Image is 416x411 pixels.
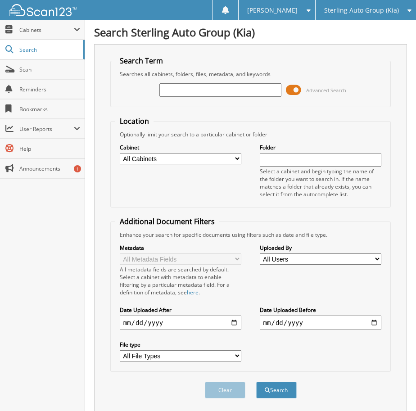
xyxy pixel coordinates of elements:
span: Cabinets [19,26,74,34]
button: Clear [205,382,245,398]
legend: Location [115,116,154,126]
label: Date Uploaded Before [260,306,382,314]
div: Searches all cabinets, folders, files, metadata, and keywords [115,70,386,78]
span: Bookmarks [19,105,80,113]
span: Help [19,145,80,153]
span: Reminders [19,86,80,93]
input: start [120,316,242,330]
div: All metadata fields are searched by default. Select a cabinet with metadata to enable filtering b... [120,266,242,296]
div: Optionally limit your search to a particular cabinet or folder [115,131,386,138]
label: Cabinet [120,144,242,151]
legend: Additional Document Filters [115,217,219,226]
img: scan123-logo-white.svg [9,4,77,16]
span: User Reports [19,125,74,133]
div: Select a cabinet and begin typing the name of the folder you want to search in. If the name match... [260,167,382,198]
label: Uploaded By [260,244,382,252]
legend: Search Term [115,56,167,66]
label: Folder [260,144,382,151]
a: here [187,289,199,296]
span: Announcements [19,165,80,172]
span: Search [19,46,79,54]
label: Metadata [120,244,242,252]
input: end [260,316,382,330]
label: Date Uploaded After [120,306,242,314]
h1: Search Sterling Auto Group (Kia) [94,25,407,40]
button: Search [256,382,297,398]
span: Sterling Auto Group (Kia) [324,8,399,13]
span: Advanced Search [306,87,346,94]
span: Scan [19,66,80,73]
label: File type [120,341,242,348]
span: [PERSON_NAME] [247,8,298,13]
div: Enhance your search for specific documents using filters such as date and file type. [115,231,386,239]
div: 1 [74,165,81,172]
